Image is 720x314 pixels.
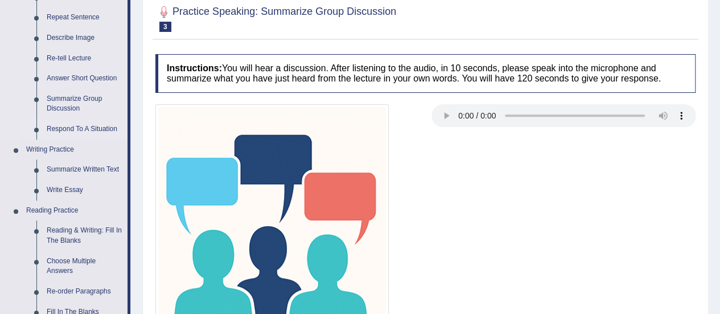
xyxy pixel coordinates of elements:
a: Choose Multiple Answers [42,251,127,282]
a: Write Essay [42,180,127,201]
a: Repeat Sentence [42,7,127,28]
a: Summarize Group Discussion [42,89,127,119]
a: Respond To A Situation [42,119,127,140]
span: 3 [159,22,171,32]
h4: You will hear a discussion. After listening to the audio, in 10 seconds, please speak into the mi... [155,54,696,92]
a: Summarize Written Text [42,160,127,180]
h2: Practice Speaking: Summarize Group Discussion [155,3,396,32]
a: Writing Practice [21,140,127,160]
a: Re-order Paragraphs [42,282,127,302]
a: Reading & Writing: Fill In The Blanks [42,221,127,251]
b: Instructions: [167,63,222,73]
a: Answer Short Question [42,68,127,89]
a: Reading Practice [21,201,127,221]
a: Describe Image [42,28,127,48]
a: Re-tell Lecture [42,48,127,69]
